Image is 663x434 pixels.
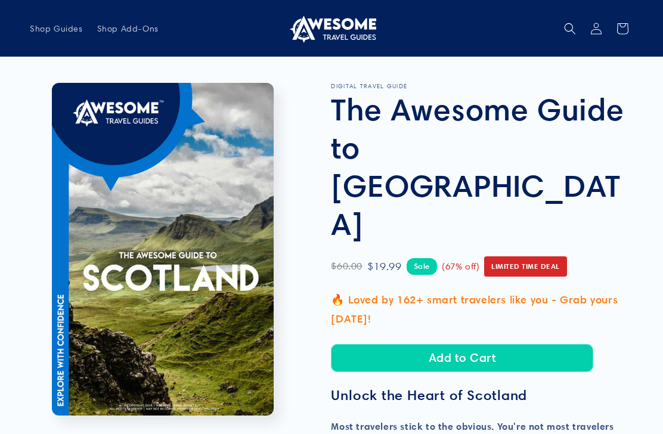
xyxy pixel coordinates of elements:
span: Sale [407,258,437,274]
span: Shop Guides [30,23,83,34]
span: Limited Time Deal [484,256,567,277]
img: Awesome Travel Guides [287,14,376,43]
h3: Unlock the Heart of Scotland [331,387,633,404]
span: $60.00 [331,258,363,275]
span: (67% off) [442,259,479,275]
a: Awesome Travel Guides [283,10,381,47]
p: DIGITAL TRAVEL GUIDE [331,83,633,90]
h1: The Awesome Guide to [GEOGRAPHIC_DATA] [331,90,633,243]
span: $19.99 [367,257,402,276]
a: Shop Add-Ons [90,16,166,41]
button: Add to Cart [331,344,593,372]
p: 🔥 Loved by 162+ smart travelers like you - Grab yours [DATE]! [331,290,633,329]
summary: Search [557,15,583,42]
strong: Most travelers stick to the obvious. You're not most travelers [331,420,614,432]
span: Shop Add-Ons [97,23,159,34]
a: Shop Guides [23,16,90,41]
